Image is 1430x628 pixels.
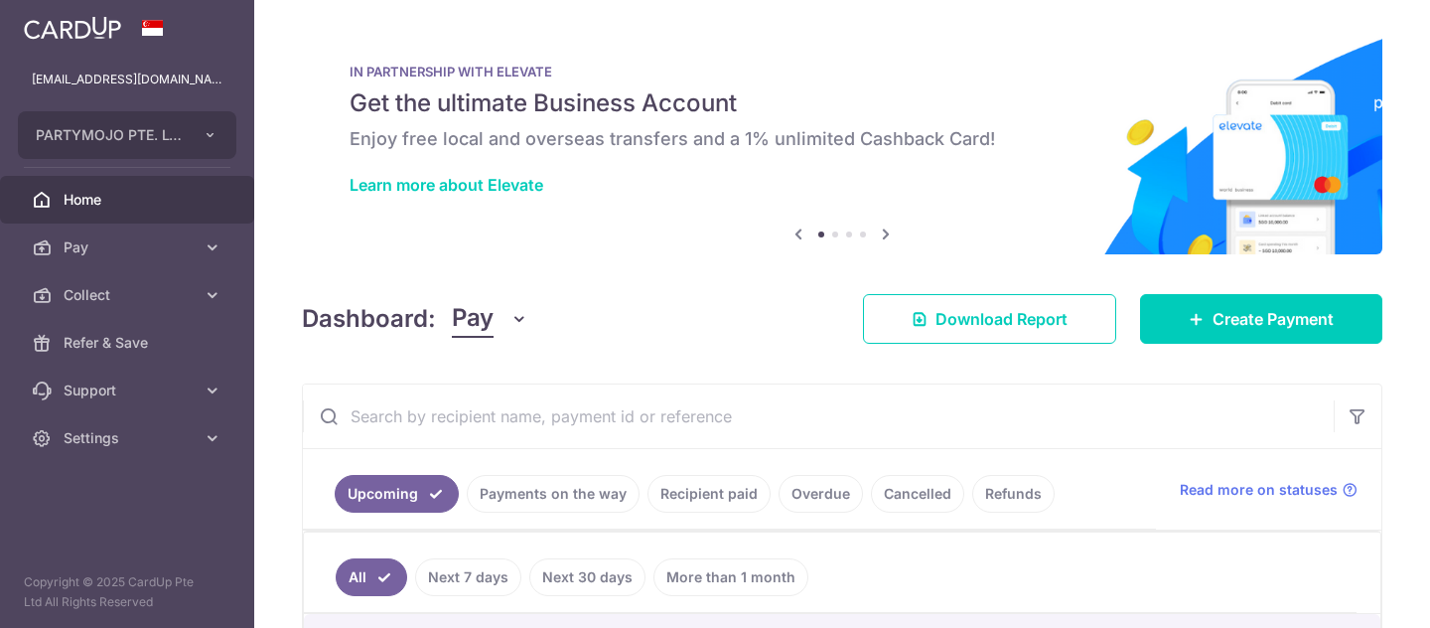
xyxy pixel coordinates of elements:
span: Download Report [935,307,1068,331]
span: Collect [64,285,195,305]
a: Read more on statuses [1180,480,1358,500]
a: Learn more about Elevate [350,175,543,195]
a: Next 30 days [529,558,645,596]
a: Recipient paid [647,475,771,513]
h5: Get the ultimate Business Account [350,87,1335,119]
p: [EMAIL_ADDRESS][DOMAIN_NAME] [32,70,222,89]
span: Pay [64,237,195,257]
a: Payments on the way [467,475,640,513]
a: Next 7 days [415,558,521,596]
a: Cancelled [871,475,964,513]
img: CardUp [24,16,121,40]
h6: Enjoy free local and overseas transfers and a 1% unlimited Cashback Card! [350,127,1335,151]
a: More than 1 month [653,558,808,596]
span: Settings [64,428,195,448]
span: Home [64,190,195,210]
img: Renovation banner [302,32,1382,254]
button: Pay [452,300,528,338]
span: Support [64,381,195,400]
p: IN PARTNERSHIP WITH ELEVATE [350,64,1335,79]
span: PARTYMOJO PTE. LTD. [36,125,183,145]
span: Read more on statuses [1180,480,1338,500]
a: Upcoming [335,475,459,513]
a: Overdue [779,475,863,513]
span: Create Payment [1213,307,1334,331]
span: Pay [452,300,494,338]
h4: Dashboard: [302,301,436,337]
a: Create Payment [1140,294,1382,344]
button: PARTYMOJO PTE. LTD. [18,111,236,159]
a: All [336,558,407,596]
span: Refer & Save [64,333,195,353]
a: Refunds [972,475,1055,513]
input: Search by recipient name, payment id or reference [303,385,1334,448]
a: Download Report [863,294,1116,344]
